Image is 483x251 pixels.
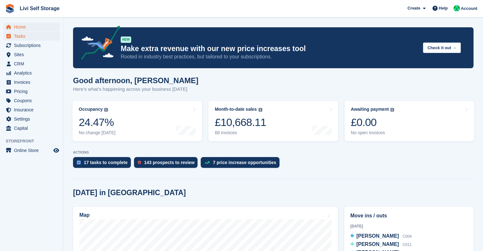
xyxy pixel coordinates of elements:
div: No open invoices [351,130,394,135]
a: Awaiting payment £0.00 No open invoices [345,101,474,141]
a: Preview store [52,147,60,154]
span: C004 [403,234,412,239]
img: stora-icon-8386f47178a22dfd0bd8f6a31ec36ba5ce8667c1dd55bd0f319d3a0aa187defe.svg [5,4,15,13]
img: prospect-51fa495bee0391a8d652442698ab0144808aea92771e9ea1ae160a38d050c398.svg [138,161,141,164]
div: 17 tasks to complete [84,160,128,165]
div: Occupancy [79,107,103,112]
div: 24.47% [79,116,116,129]
a: 143 prospects to review [134,157,201,171]
div: No change [DATE] [79,130,116,135]
img: icon-info-grey-7440780725fd019a000dd9b08b2336e03edf1995a4989e88bcd33f0948082b44.svg [390,108,394,112]
p: ACTIONS [73,150,473,155]
span: Subscriptions [14,41,52,50]
h2: Move ins / outs [350,212,467,220]
a: menu [3,96,60,105]
span: Help [439,5,448,11]
span: C011 [403,242,412,247]
h1: Good afternoon, [PERSON_NAME] [73,76,198,85]
p: Rooted in industry best practices, but tailored to your subscriptions. [121,53,418,60]
a: 7 price increase opportunities [201,157,282,171]
span: Tasks [14,32,52,41]
a: menu [3,23,60,31]
span: Invoices [14,78,52,87]
h2: Map [79,212,90,218]
div: [DATE] [350,223,467,229]
span: Create [407,5,420,11]
p: Make extra revenue with our new price increases tool [121,44,418,53]
div: £0.00 [351,116,394,129]
a: menu [3,69,60,77]
a: [PERSON_NAME] C004 [350,232,412,241]
a: menu [3,87,60,96]
img: icon-info-grey-7440780725fd019a000dd9b08b2336e03edf1995a4989e88bcd33f0948082b44.svg [258,108,262,112]
span: Coupons [14,96,52,105]
div: NEW [121,36,131,43]
span: Settings [14,115,52,123]
a: Occupancy 24.47% No change [DATE] [72,101,202,141]
span: Account [461,5,477,12]
span: Pricing [14,87,52,96]
a: 17 tasks to complete [73,157,134,171]
img: Joe Robertson [453,5,460,11]
span: [PERSON_NAME] [356,233,399,239]
img: icon-info-grey-7440780725fd019a000dd9b08b2336e03edf1995a4989e88bcd33f0948082b44.svg [104,108,108,112]
span: Sites [14,50,52,59]
span: Analytics [14,69,52,77]
div: £10,668.11 [215,116,266,129]
a: menu [3,115,60,123]
img: task-75834270c22a3079a89374b754ae025e5fb1db73e45f91037f5363f120a921f8.svg [77,161,81,164]
a: Month-to-date sales £10,668.11 68 invoices [208,101,338,141]
div: Awaiting payment [351,107,389,112]
button: Check it out → [423,43,461,53]
span: Online Store [14,146,52,155]
a: menu [3,59,60,68]
a: menu [3,41,60,50]
div: Month-to-date sales [215,107,257,112]
a: menu [3,32,60,41]
h2: [DATE] in [GEOGRAPHIC_DATA] [73,188,186,197]
a: menu [3,146,60,155]
a: menu [3,50,60,59]
a: menu [3,105,60,114]
img: price_increase_opportunities-93ffe204e8149a01c8c9dc8f82e8f89637d9d84a8eef4429ea346261dce0b2c0.svg [205,161,210,164]
span: Home [14,23,52,31]
img: price-adjustments-announcement-icon-8257ccfd72463d97f412b2fc003d46551f7dbcb40ab6d574587a9cd5c0d94... [76,26,120,62]
a: menu [3,124,60,133]
span: Capital [14,124,52,133]
p: Here's what's happening across your business [DATE] [73,86,198,93]
a: [PERSON_NAME] C011 [350,241,412,249]
span: Storefront [6,138,63,144]
a: menu [3,78,60,87]
span: Insurance [14,105,52,114]
a: Livi Self Storage [17,3,62,14]
div: 7 price increase opportunities [213,160,276,165]
div: 68 invoices [215,130,266,135]
div: 143 prospects to review [144,160,195,165]
span: CRM [14,59,52,68]
span: [PERSON_NAME] [356,241,399,247]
